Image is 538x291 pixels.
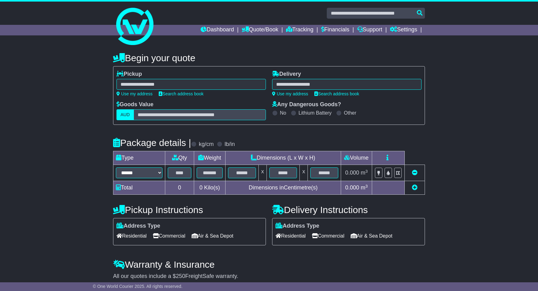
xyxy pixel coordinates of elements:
span: 0 [199,184,203,191]
td: Qty [165,151,194,165]
a: Settings [390,25,417,35]
sup: 3 [365,184,368,189]
td: x [258,165,267,181]
a: Search address book [314,91,359,96]
a: Use my address [116,91,153,96]
span: Commercial [153,231,185,241]
a: Tracking [286,25,313,35]
label: Other [344,110,356,116]
span: 250 [176,273,185,279]
span: Air & Sea Depot [351,231,393,241]
span: Commercial [312,231,344,241]
h4: Warranty & Insurance [113,259,425,270]
span: 0.000 [345,184,359,191]
td: Type [113,151,165,165]
h4: Pickup Instructions [113,205,266,215]
td: Kilo(s) [194,181,226,195]
td: Total [113,181,165,195]
span: 0.000 [345,170,359,176]
sup: 3 [365,169,368,174]
span: Air & Sea Depot [192,231,234,241]
label: Pickup [116,71,142,78]
label: Address Type [116,223,160,230]
span: Residential [276,231,306,241]
a: Remove this item [412,170,417,176]
a: Add new item [412,184,417,191]
a: Search address book [159,91,203,96]
a: Dashboard [201,25,234,35]
label: Lithium Battery [299,110,332,116]
h4: Package details | [113,138,191,148]
label: Goods Value [116,101,153,108]
label: Delivery [272,71,301,78]
h4: Begin your quote [113,53,425,63]
label: Address Type [276,223,319,230]
span: © One World Courier 2025. All rights reserved. [93,284,183,289]
label: kg/cm [199,141,214,148]
a: Quote/Book [242,25,278,35]
label: lb/in [225,141,235,148]
td: x [300,165,308,181]
td: 0 [165,181,194,195]
label: Any Dangerous Goods? [272,101,341,108]
a: Use my address [272,91,308,96]
label: No [280,110,286,116]
td: Volume [341,151,372,165]
div: All our quotes include a $ FreightSafe warranty. [113,273,425,280]
td: Dimensions (L x W x H) [225,151,341,165]
span: m [361,170,368,176]
td: Dimensions in Centimetre(s) [225,181,341,195]
h4: Delivery Instructions [272,205,425,215]
span: m [361,184,368,191]
a: Financials [321,25,349,35]
span: Residential [116,231,147,241]
td: Weight [194,151,226,165]
label: AUD [116,109,134,120]
a: Support [357,25,382,35]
